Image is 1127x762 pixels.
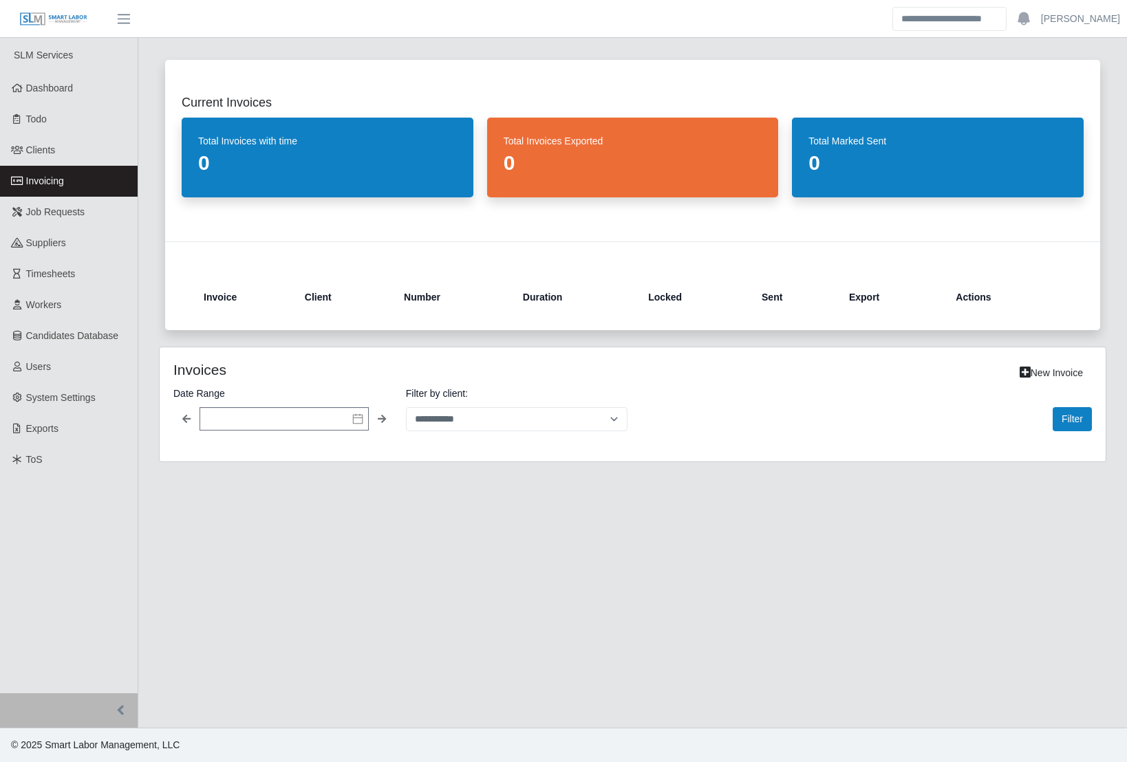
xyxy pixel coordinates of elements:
[26,392,96,403] span: System Settings
[393,281,512,314] th: Number
[26,268,76,279] span: Timesheets
[1053,407,1092,431] button: Filter
[198,134,457,148] dt: Total Invoices with time
[14,50,73,61] span: SLM Services
[751,281,838,314] th: Sent
[512,281,637,314] th: Duration
[26,175,64,186] span: Invoicing
[26,206,85,217] span: Job Requests
[294,281,393,314] th: Client
[26,330,119,341] span: Candidates Database
[26,83,74,94] span: Dashboard
[26,237,66,248] span: Suppliers
[26,299,62,310] span: Workers
[637,281,751,314] th: Locked
[808,151,1067,175] dd: 0
[26,144,56,155] span: Clients
[173,361,544,378] h4: Invoices
[808,134,1067,148] dt: Total Marked Sent
[892,7,1007,31] input: Search
[26,113,47,124] span: Todo
[945,281,1062,314] th: Actions
[406,385,627,402] label: Filter by client:
[204,281,294,314] th: Invoice
[26,454,43,465] span: ToS
[19,12,88,27] img: SLM Logo
[182,93,1084,112] h2: Current Invoices
[838,281,945,314] th: Export
[504,151,762,175] dd: 0
[11,739,180,750] span: © 2025 Smart Labor Management, LLC
[26,361,52,372] span: Users
[1041,12,1120,26] a: [PERSON_NAME]
[26,423,58,434] span: Exports
[504,134,762,148] dt: Total Invoices Exported
[1011,361,1092,385] a: New Invoice
[173,385,395,402] label: Date Range
[198,151,457,175] dd: 0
